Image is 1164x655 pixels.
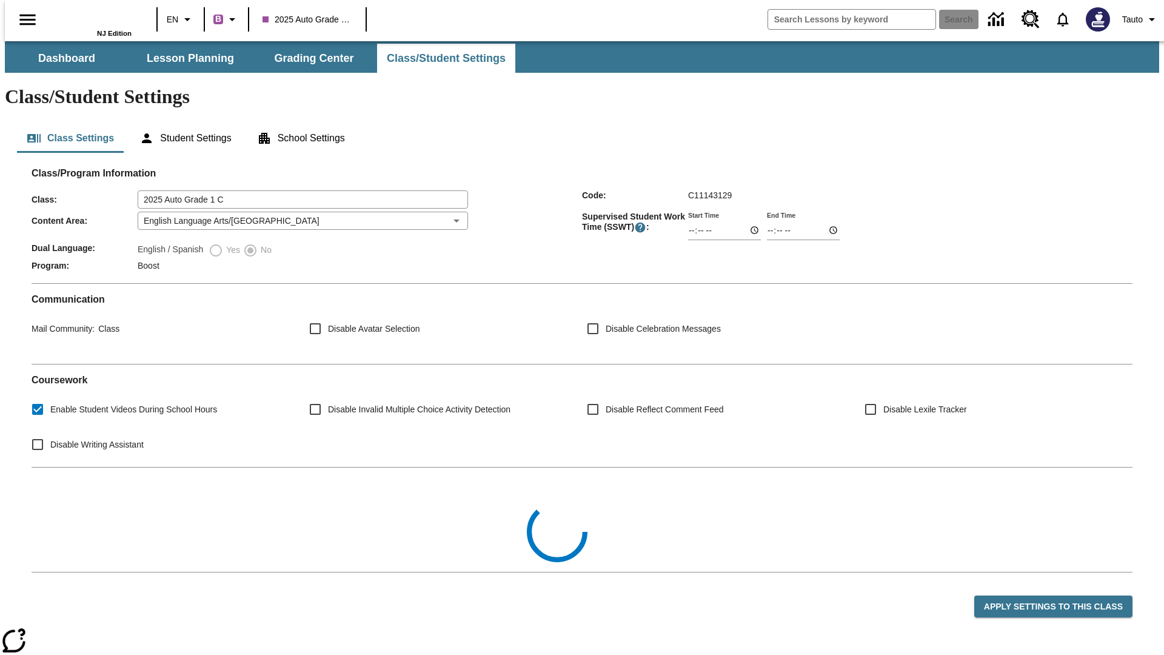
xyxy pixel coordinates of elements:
span: Code : [582,190,688,200]
span: Disable Reflect Comment Feed [606,403,724,416]
button: Student Settings [130,124,241,153]
span: 2025 Auto Grade 1 C [263,13,352,26]
div: Class/Student Settings [17,124,1147,153]
img: Avatar [1086,7,1110,32]
h1: Class/Student Settings [5,86,1159,108]
span: Disable Celebration Messages [606,323,721,335]
button: Boost Class color is purple. Change class color [209,8,244,30]
span: Yes [223,244,240,257]
span: Disable Invalid Multiple Choice Activity Detection [328,403,510,416]
button: Class/Student Settings [377,44,515,73]
span: Tauto [1122,13,1143,26]
a: Data Center [981,3,1014,36]
span: Supervised Student Work Time (SSWT) : [582,212,688,233]
button: Open side menu [10,2,45,38]
span: Lesson Planning [147,52,234,65]
span: Program : [32,261,138,270]
h2: Course work [32,374,1132,386]
button: Language: EN, Select a language [161,8,200,30]
span: Dual Language : [32,243,138,253]
div: English Language Arts/[GEOGRAPHIC_DATA] [138,212,468,230]
h2: Class/Program Information [32,167,1132,179]
span: B [215,12,221,27]
a: Resource Center, Will open in new tab [1014,3,1047,36]
button: School Settings [247,124,355,153]
div: Class/Program Information [32,180,1132,274]
span: Class : [32,195,138,204]
span: NJ Edition [97,30,132,37]
button: Dashboard [6,44,127,73]
span: Disable Lexile Tracker [883,403,967,416]
a: Notifications [1047,4,1079,35]
button: Class Settings [17,124,124,153]
span: EN [167,13,178,26]
span: Class [95,324,119,334]
div: Home [53,4,132,37]
span: Grading Center [274,52,353,65]
span: Disable Writing Assistant [50,438,144,451]
h2: Communication [32,294,1132,305]
span: Enable Student Videos During School Hours [50,403,217,416]
div: Class Collections [32,477,1132,562]
label: End Time [767,210,795,220]
div: Coursework [32,374,1132,457]
label: English / Spanish [138,243,203,258]
input: Class [138,190,468,209]
label: Start Time [688,210,719,220]
span: Boost [138,261,159,270]
span: C11143129 [688,190,732,200]
button: Profile/Settings [1117,8,1164,30]
input: search field [768,10,935,29]
button: Supervised Student Work Time is the timeframe when students can take LevelSet and when lessons ar... [634,221,646,233]
span: Mail Community : [32,324,95,334]
span: Disable Avatar Selection [328,323,420,335]
div: SubNavbar [5,44,517,73]
span: Dashboard [38,52,95,65]
div: Communication [32,294,1132,354]
span: Content Area : [32,216,138,226]
div: SubNavbar [5,41,1159,73]
button: Grading Center [253,44,375,73]
span: No [258,244,272,257]
a: Home [53,5,132,30]
button: Apply Settings to this Class [974,596,1132,618]
span: Class/Student Settings [387,52,506,65]
button: Lesson Planning [130,44,251,73]
button: Select a new avatar [1079,4,1117,35]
